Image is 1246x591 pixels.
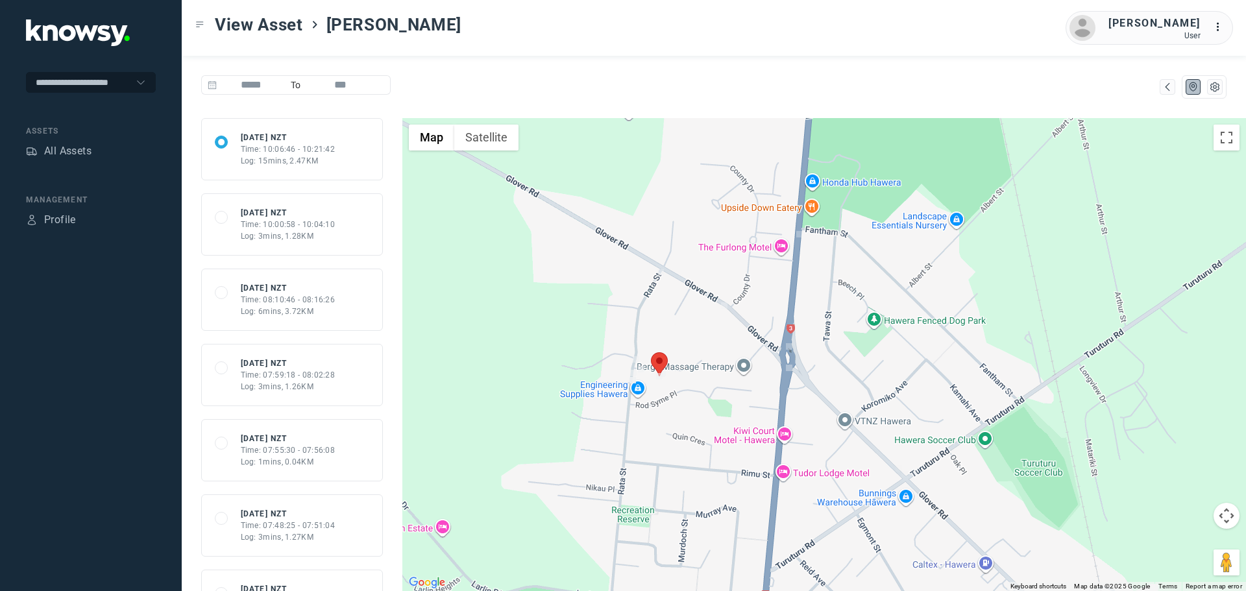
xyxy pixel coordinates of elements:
img: avatar.png [1069,15,1095,41]
div: Log: 15mins, 2.47KM [241,155,336,167]
div: [DATE] NZT [241,433,336,444]
div: Log: 3mins, 1.26KM [241,381,336,392]
div: Time: 10:06:46 - 10:21:42 [241,143,336,155]
div: Log: 3mins, 1.27KM [241,531,336,543]
div: Time: 10:00:58 - 10:04:10 [241,219,336,230]
div: [PERSON_NAME] [1108,16,1201,31]
div: Log: 3mins, 1.28KM [241,230,336,242]
div: : [1214,19,1229,35]
div: Assets [26,125,156,137]
div: Profile [44,212,76,228]
button: Toggle fullscreen view [1214,125,1240,151]
a: ProfileProfile [26,212,76,228]
div: Management [26,194,156,206]
button: Map camera controls [1214,503,1240,529]
img: Application Logo [26,19,130,46]
button: Show street map [409,125,454,151]
div: Time: 07:59:18 - 08:02:28 [241,369,336,381]
div: Toggle Menu [195,20,204,29]
div: Time: 07:55:30 - 07:56:08 [241,444,336,456]
a: Terms (opens in new tab) [1158,583,1178,590]
div: Assets [26,145,38,157]
a: AssetsAll Assets [26,143,92,159]
div: Log: 6mins, 3.72KM [241,306,336,317]
div: Time: 07:48:25 - 07:51:04 [241,520,336,531]
span: [PERSON_NAME] [326,13,461,36]
a: Report a map error [1186,583,1242,590]
span: To [286,75,306,95]
div: Time: 08:10:46 - 08:16:26 [241,294,336,306]
div: List [1209,81,1221,93]
div: User [1108,31,1201,40]
div: [DATE] NZT [241,207,336,219]
div: All Assets [44,143,92,159]
div: [DATE] NZT [241,508,336,520]
div: Log: 1mins, 0.04KM [241,456,336,468]
div: [DATE] NZT [241,357,336,369]
div: Map [1162,81,1173,93]
span: View Asset [215,13,303,36]
div: Map [1188,81,1199,93]
a: Open this area in Google Maps (opens a new window) [406,574,448,591]
div: [DATE] NZT [241,282,336,294]
div: Profile [26,214,38,226]
div: > [310,19,320,30]
div: : [1214,19,1229,37]
div: [DATE] NZT [241,132,336,143]
button: Drag Pegman onto the map to open Street View [1214,549,1240,575]
img: Google [406,574,448,591]
span: Map data ©2025 Google [1074,583,1150,590]
button: Keyboard shortcuts [1010,582,1066,591]
tspan: ... [1214,22,1227,32]
button: Show satellite imagery [454,125,519,151]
